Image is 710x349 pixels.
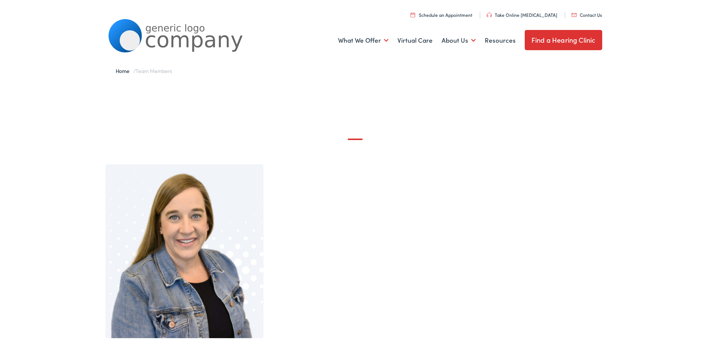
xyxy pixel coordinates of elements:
[116,67,133,75] a: Home
[411,12,415,17] img: utility icon
[397,27,433,54] a: Virtual Care
[485,27,516,54] a: Resources
[338,27,388,54] a: What We Offer
[116,67,172,75] span: /
[487,13,492,17] img: utility icon
[487,12,557,18] a: Take Online [MEDICAL_DATA]
[525,30,602,50] a: Find a Hearing Clinic
[135,67,172,75] span: Team Members
[572,13,577,17] img: utility icon
[572,12,602,18] a: Contact Us
[442,27,476,54] a: About Us
[411,12,472,18] a: Schedule an Appointment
